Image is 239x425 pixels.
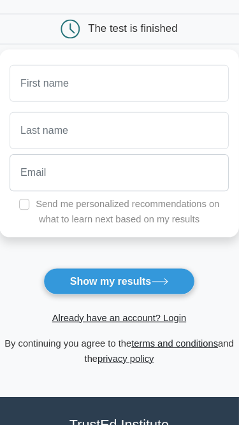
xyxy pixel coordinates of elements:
a: Already have an account? Login [53,312,187,322]
input: Email [10,154,229,191]
input: First name [10,65,229,102]
a: privacy policy [98,353,154,363]
a: terms and conditions [132,338,219,348]
label: Send me personalized recommendations on what to learn next based on my results [36,199,219,224]
button: Show my results [44,268,194,294]
div: The test is finished [89,22,178,34]
input: Last name [10,112,229,149]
